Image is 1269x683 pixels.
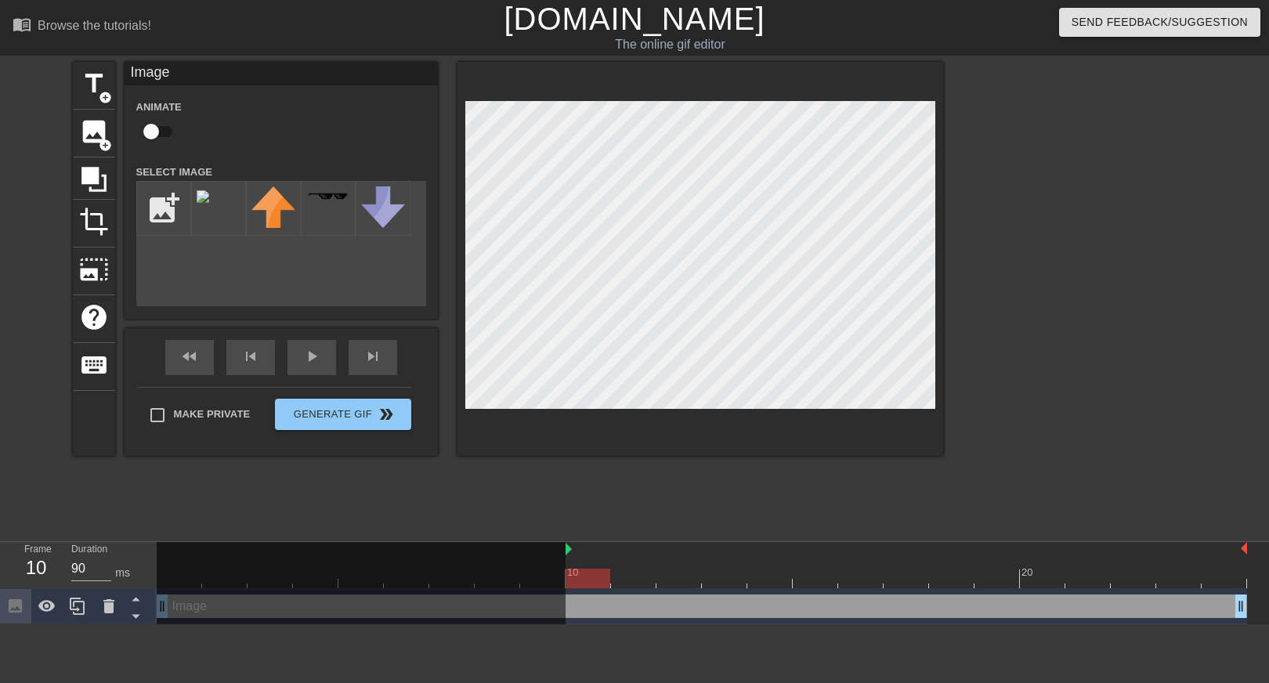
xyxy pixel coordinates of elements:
[79,350,109,380] span: keyboard
[361,186,405,228] img: downvote.png
[174,407,251,422] span: Make Private
[197,190,209,203] img: elzlg-aguma-removebg-preview.png
[1072,13,1248,32] span: Send Feedback/Suggestion
[79,69,109,99] span: title
[125,62,438,85] div: Image
[13,542,60,587] div: Frame
[363,347,382,366] span: skip_next
[1059,8,1260,37] button: Send Feedback/Suggestion
[431,35,909,54] div: The online gif editor
[13,15,151,39] a: Browse the tutorials!
[99,91,112,104] span: add_circle
[79,255,109,284] span: photo_size_select_large
[79,302,109,332] span: help
[567,565,581,580] div: 10
[136,99,182,115] label: Animate
[306,192,350,201] img: deal-with-it.png
[79,207,109,237] span: crop
[281,405,404,424] span: Generate Gif
[71,545,107,555] label: Duration
[180,347,199,366] span: fast_rewind
[1233,598,1249,614] span: drag_handle
[79,117,109,146] span: image
[38,19,151,32] div: Browse the tutorials!
[24,554,48,582] div: 10
[136,164,213,180] label: Select Image
[115,565,130,581] div: ms
[377,405,396,424] span: double_arrow
[275,399,410,430] button: Generate Gif
[13,15,31,34] span: menu_book
[302,347,321,366] span: play_arrow
[251,186,295,228] img: upvote.png
[1021,565,1036,580] div: 20
[241,347,260,366] span: skip_previous
[504,2,765,36] a: [DOMAIN_NAME]
[99,139,112,152] span: add_circle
